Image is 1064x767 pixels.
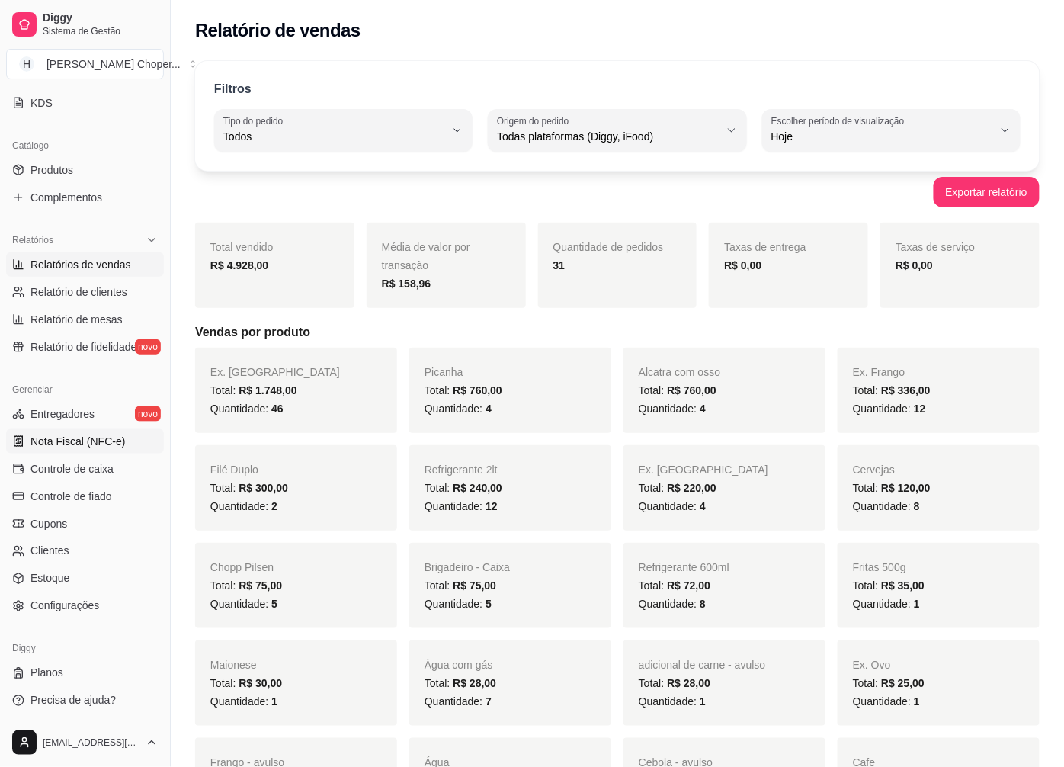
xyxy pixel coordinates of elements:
[210,659,257,671] span: Maionese
[700,598,706,610] span: 8
[896,259,933,271] strong: R$ 0,00
[853,403,926,415] span: Quantidade:
[639,482,716,494] span: Total:
[853,464,895,476] span: Cervejas
[382,241,470,271] span: Média de valor por transação
[30,571,69,586] span: Estoque
[934,177,1040,207] button: Exportar relatório
[239,579,282,592] span: R$ 75,00
[486,403,492,415] span: 4
[195,323,1040,342] h5: Vendas por produto
[271,500,277,512] span: 2
[30,666,63,681] span: Planos
[30,461,114,477] span: Controle de caixa
[30,284,127,300] span: Relatório de clientes
[210,695,277,708] span: Quantidade:
[223,129,445,144] span: Todos
[724,259,761,271] strong: R$ 0,00
[210,366,340,378] span: Ex. [GEOGRAPHIC_DATA]
[425,366,463,378] span: Picanha
[6,594,164,618] a: Configurações
[724,241,806,253] span: Taxas de entrega
[425,464,498,476] span: Refrigerante 2lt
[853,384,931,396] span: Total:
[425,677,496,689] span: Total:
[881,579,925,592] span: R$ 35,00
[771,129,993,144] span: Hoje
[6,566,164,591] a: Estoque
[553,259,566,271] strong: 31
[914,598,920,610] span: 1
[30,516,67,531] span: Cupons
[853,659,891,671] span: Ex. Ovo
[853,500,920,512] span: Quantidade:
[43,11,158,25] span: Diggy
[210,500,277,512] span: Quantidade:
[488,109,746,152] button: Origem do pedidoTodas plataformas (Diggy, iFood)
[6,335,164,359] a: Relatório de fidelidadenovo
[210,241,274,253] span: Total vendido
[425,598,492,610] span: Quantidade:
[896,241,975,253] span: Taxas de serviço
[6,6,164,43] a: DiggySistema de Gestão
[639,464,768,476] span: Ex. [GEOGRAPHIC_DATA]
[667,579,710,592] span: R$ 72,00
[497,114,574,127] label: Origem do pedido
[6,133,164,158] div: Catálogo
[30,257,131,272] span: Relatórios de vendas
[30,489,112,504] span: Controle de fiado
[914,500,920,512] span: 8
[6,280,164,304] a: Relatório de clientes
[210,579,282,592] span: Total:
[425,561,510,573] span: Brigadeiro - Caixa
[639,695,706,708] span: Quantidade:
[271,695,277,708] span: 1
[210,403,284,415] span: Quantidade:
[853,677,925,689] span: Total:
[30,95,53,111] span: KDS
[700,695,706,708] span: 1
[6,688,164,713] a: Precisa de ajuda?
[453,482,502,494] span: R$ 240,00
[639,677,710,689] span: Total:
[486,500,498,512] span: 12
[667,384,716,396] span: R$ 760,00
[30,544,69,559] span: Clientes
[639,598,706,610] span: Quantidade:
[667,482,716,494] span: R$ 220,00
[771,114,909,127] label: Escolher período de visualização
[486,695,492,708] span: 7
[914,695,920,708] span: 1
[425,695,492,708] span: Quantidade:
[6,91,164,115] a: KDS
[6,252,164,277] a: Relatórios de vendas
[6,429,164,454] a: Nota Fiscal (NFC-e)
[214,80,252,98] p: Filtros
[453,384,502,396] span: R$ 760,00
[210,598,277,610] span: Quantidade:
[425,659,493,671] span: Água com gás
[6,512,164,536] a: Cupons
[853,561,906,573] span: Fritas 500g
[453,579,496,592] span: R$ 75,00
[853,579,925,592] span: Total:
[210,561,274,573] span: Chopp Pilsen
[639,500,706,512] span: Quantidade:
[853,695,920,708] span: Quantidade:
[486,598,492,610] span: 5
[12,234,53,246] span: Relatórios
[214,109,473,152] button: Tipo do pedidoTodos
[6,377,164,402] div: Gerenciar
[195,18,361,43] h2: Relatório de vendas
[30,339,136,355] span: Relatório de fidelidade
[914,403,926,415] span: 12
[425,403,492,415] span: Quantidade:
[853,482,931,494] span: Total:
[639,366,720,378] span: Alcatra com osso
[6,457,164,481] a: Controle de caixa
[881,384,931,396] span: R$ 336,00
[6,637,164,661] div: Diggy
[881,482,931,494] span: R$ 120,00
[453,677,496,689] span: R$ 28,00
[639,384,716,396] span: Total:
